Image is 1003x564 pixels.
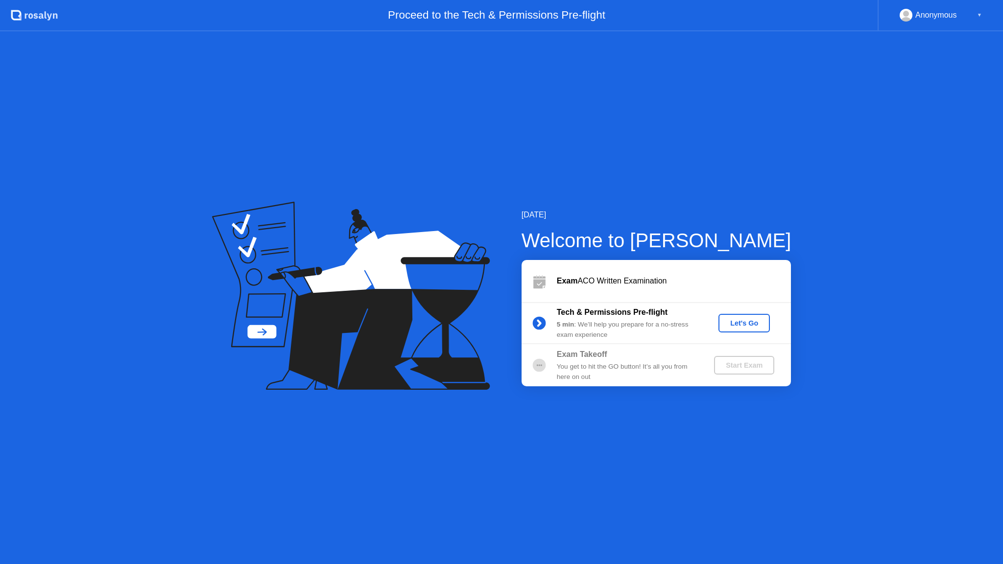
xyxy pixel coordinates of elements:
[977,9,982,22] div: ▼
[557,320,698,340] div: : We’ll help you prepare for a no-stress exam experience
[915,9,957,22] div: Anonymous
[557,362,698,382] div: You get to hit the GO button! It’s all you from here on out
[557,308,668,316] b: Tech & Permissions Pre-flight
[522,209,791,221] div: [DATE]
[522,226,791,255] div: Welcome to [PERSON_NAME]
[557,321,574,328] b: 5 min
[718,361,770,369] div: Start Exam
[714,356,774,375] button: Start Exam
[557,275,791,287] div: ACO Written Examination
[557,277,578,285] b: Exam
[557,350,607,358] b: Exam Takeoff
[722,319,766,327] div: Let's Go
[718,314,770,332] button: Let's Go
